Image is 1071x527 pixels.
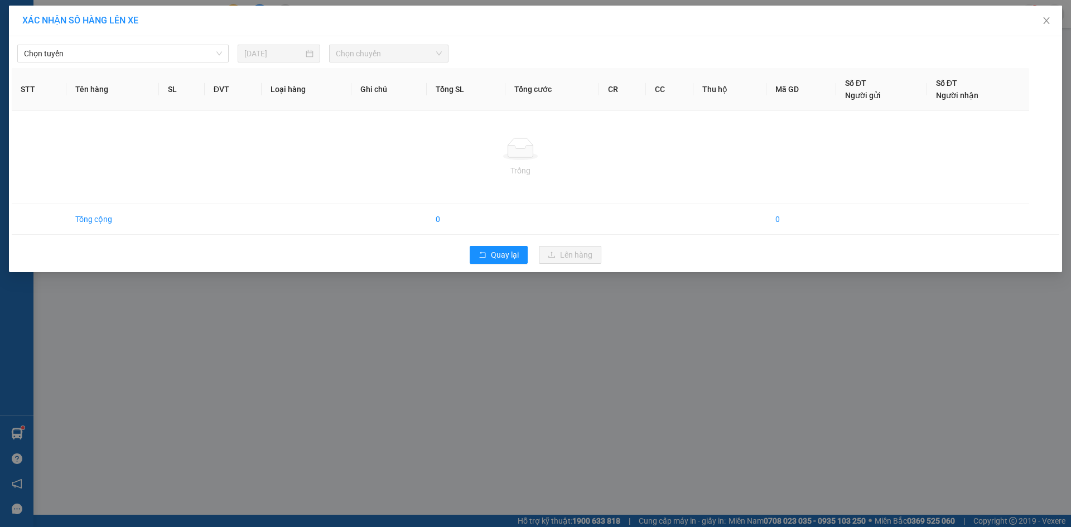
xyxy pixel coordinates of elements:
span: Số ĐT [936,79,957,88]
th: SL [159,68,204,111]
span: XÁC NHẬN SỐ HÀNG LÊN XE [22,15,138,26]
th: Tên hàng [66,68,159,111]
span: Quay lại [491,249,519,261]
th: Ghi chú [351,68,427,111]
th: ĐVT [205,68,262,111]
span: Chọn tuyến [24,45,222,62]
th: Loại hàng [262,68,351,111]
th: CC [646,68,693,111]
span: Người nhận [936,91,978,100]
span: Số ĐT [845,79,866,88]
button: rollbackQuay lại [470,246,528,264]
td: Tổng cộng [66,204,159,235]
input: 14/08/2025 [244,47,303,60]
span: Người gửi [845,91,881,100]
th: Tổng cước [505,68,599,111]
button: Close [1031,6,1062,37]
div: Trống [21,165,1020,177]
th: CR [599,68,647,111]
span: Chọn chuyến [336,45,442,62]
td: 0 [766,204,836,235]
th: STT [12,68,66,111]
th: Mã GD [766,68,836,111]
td: 0 [427,204,505,235]
span: close [1042,16,1051,25]
span: rollback [479,251,486,260]
th: Thu hộ [693,68,766,111]
button: uploadLên hàng [539,246,601,264]
th: Tổng SL [427,68,505,111]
